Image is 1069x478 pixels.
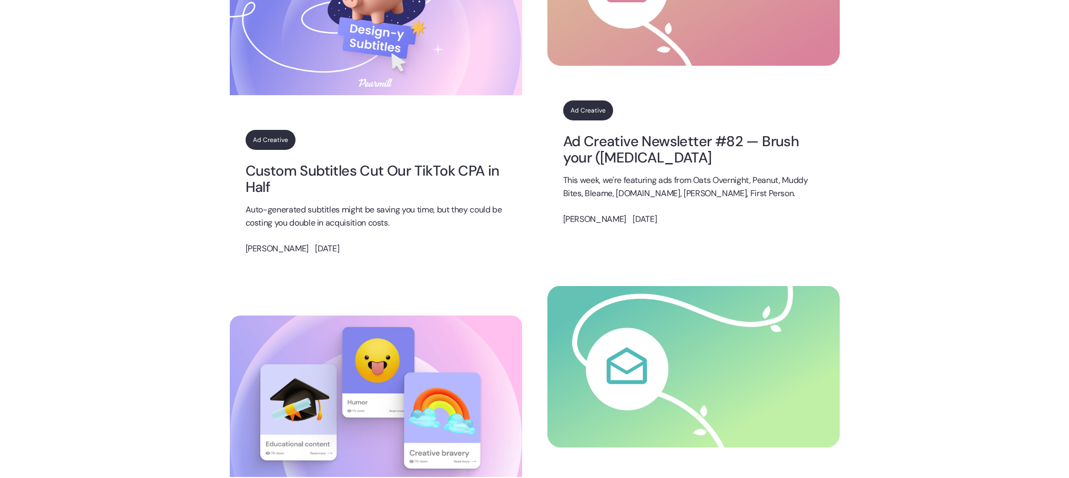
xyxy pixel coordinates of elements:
[563,213,626,226] p: [PERSON_NAME]
[563,133,824,166] a: Ad Creative Newsletter #82 — Brush your ([MEDICAL_DATA]
[563,174,824,200] p: This week, we're featuring ads from Oats Overnight, Peanut, Muddy Bites, Bleame, [DOMAIN_NAME], [...
[246,204,506,230] p: Auto-generated subtitles might be saving you time, but they could be costing you double in acquis...
[246,162,506,196] a: Custom Subtitles Cut Our TikTok CPA in Half
[246,130,296,150] a: Ad Creative
[246,242,309,256] p: [PERSON_NAME]
[315,242,339,256] p: [DATE]
[563,100,613,120] a: Ad Creative
[633,213,657,226] p: [DATE]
